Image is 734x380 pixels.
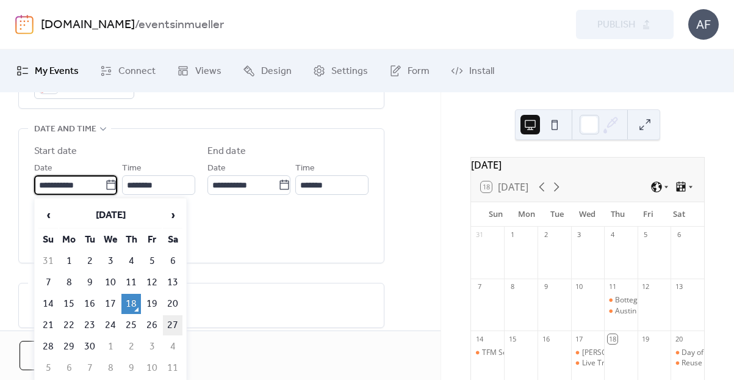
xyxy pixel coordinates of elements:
[475,334,484,343] div: 14
[80,315,99,335] td: 23
[163,337,182,357] td: 4
[482,348,617,358] div: TFM Second [DATE] at [PERSON_NAME]
[121,337,141,357] td: 2
[101,230,120,250] th: We
[118,64,156,79] span: Connect
[142,358,162,378] td: 10
[38,294,58,314] td: 14
[142,251,162,271] td: 5
[571,358,605,368] div: Live Trivia @ HEB
[331,64,368,79] span: Settings
[542,202,572,227] div: Tue
[121,272,141,293] td: 11
[295,161,315,176] span: Time
[91,54,165,87] a: Connect
[674,230,683,239] div: 6
[604,295,638,305] div: Bottega FUNraiser
[572,202,603,227] div: Wed
[168,54,231,87] a: Views
[163,272,182,293] td: 13
[139,13,224,37] b: eventsinmueller
[582,348,666,358] div: [PERSON_NAME] Market
[469,64,494,79] span: Install
[121,315,141,335] td: 25
[207,144,246,159] div: End date
[38,272,58,293] td: 7
[575,282,584,291] div: 10
[59,202,162,228] th: [DATE]
[80,272,99,293] td: 9
[511,202,542,227] div: Mon
[38,358,58,378] td: 5
[163,315,182,335] td: 27
[541,230,550,239] div: 2
[38,230,58,250] th: Su
[101,294,120,314] td: 17
[80,230,99,250] th: Tu
[121,294,141,314] td: 18
[7,54,88,87] a: My Events
[471,348,505,358] div: TFM Second Sunday at Mueller
[508,230,517,239] div: 1
[122,161,142,176] span: Time
[59,230,79,250] th: Mo
[35,64,79,79] span: My Events
[475,282,484,291] div: 7
[664,202,694,227] div: Sat
[101,315,120,335] td: 24
[234,54,301,87] a: Design
[163,230,182,250] th: Sa
[575,230,584,239] div: 3
[101,251,120,271] td: 3
[142,230,162,250] th: Fr
[101,337,120,357] td: 1
[38,315,58,335] td: 21
[541,334,550,343] div: 16
[615,295,678,305] div: Bottega FUNraiser
[481,202,511,227] div: Sun
[101,358,120,378] td: 8
[34,122,96,137] span: Date and time
[121,230,141,250] th: Th
[163,358,182,378] td: 11
[195,64,221,79] span: Views
[207,161,226,176] span: Date
[442,54,503,87] a: Install
[508,334,517,343] div: 15
[38,251,58,271] td: 31
[541,282,550,291] div: 9
[59,294,79,314] td: 15
[20,341,99,370] button: Cancel
[575,334,584,343] div: 17
[121,358,141,378] td: 9
[121,251,141,271] td: 4
[641,230,650,239] div: 5
[163,251,182,271] td: 6
[603,202,633,227] div: Thu
[688,9,719,40] div: AF
[508,282,517,291] div: 8
[15,15,34,34] img: logo
[304,54,377,87] a: Settings
[471,158,704,172] div: [DATE]
[641,334,650,343] div: 19
[582,358,641,368] div: Live Trivia @ HEB
[671,348,704,358] div: Day of Dance presented by Mindpop
[41,13,135,37] a: [DOMAIN_NAME]
[80,294,99,314] td: 16
[142,315,162,335] td: 26
[475,230,484,239] div: 31
[608,282,617,291] div: 11
[671,358,704,368] div: Reuse on the Runway: A Night of Fashion, Cosplay & Drag
[135,13,139,37] b: /
[641,282,650,291] div: 12
[59,315,79,335] td: 22
[608,334,617,343] div: 18
[633,202,664,227] div: Fri
[38,337,58,357] td: 28
[80,337,99,357] td: 30
[80,358,99,378] td: 7
[674,282,683,291] div: 13
[142,294,162,314] td: 19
